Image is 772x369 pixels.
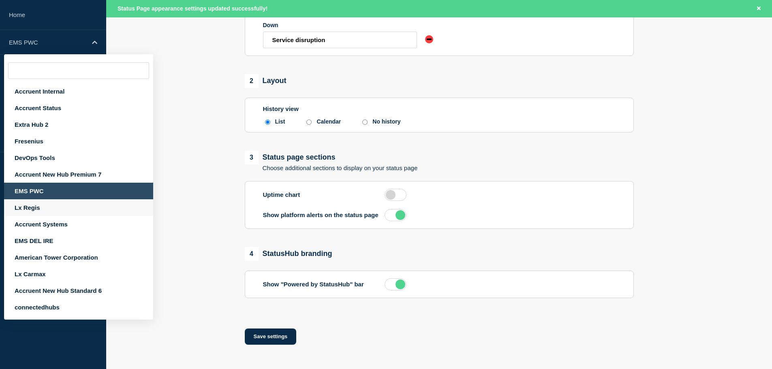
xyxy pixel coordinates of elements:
div: Accruent Internal [4,83,153,100]
div: DevOps Tools [4,149,153,166]
p: Show "Powered by StatusHub" bar [263,281,385,288]
div: Accruent New Hub Premium 7 [4,166,153,183]
div: Lx Regis [4,199,153,216]
div: List [275,118,285,125]
div: No history [372,118,400,125]
div: EMS DEL IRE [4,232,153,249]
div: Fresenius [4,133,153,149]
button: Save settings [245,328,297,345]
p: Choose additional sections to display on your status page [263,164,418,171]
input: Calendar [306,119,312,125]
h3: History view [263,105,616,112]
button: Close banner [754,4,764,13]
span: 2 [245,74,259,88]
p: Uptime chart [263,191,385,198]
div: connectedhubs [4,299,153,316]
span: 3 [245,151,259,164]
span: Status Page appearance settings updated successfully! [118,5,267,12]
div: Calendar [316,118,341,125]
div: StatusHub branding [245,247,332,261]
div: Status page sections [245,151,418,164]
p: Show platform alerts on the status page [263,211,385,218]
div: Layout [245,74,287,88]
div: Accruent Status [4,100,153,116]
div: Down [263,22,417,28]
div: down [425,35,433,43]
input: List [265,119,270,125]
p: EMS PWC [9,39,87,46]
div: Accruent Systems [4,216,153,232]
div: American Tower Corporation [4,249,153,266]
div: Lx Carmax [4,266,153,282]
div: EMS PWC [4,183,153,199]
div: Accruent New Hub Standard 6 [4,282,153,299]
input: Down [263,32,417,48]
input: No history [362,119,368,125]
span: 4 [245,247,259,261]
div: Extra Hub 2 [4,116,153,133]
